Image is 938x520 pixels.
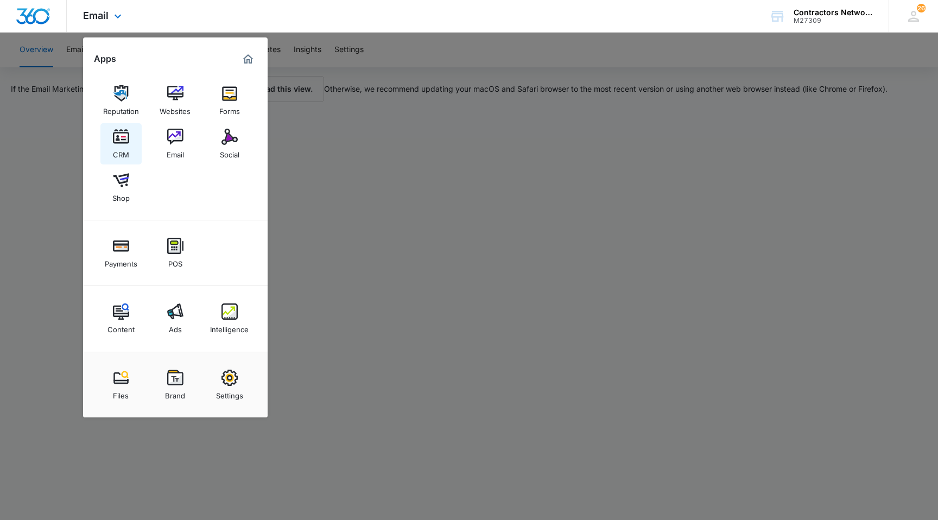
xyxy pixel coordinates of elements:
[100,298,142,339] a: Content
[94,54,116,64] h2: Apps
[168,254,182,268] div: POS
[113,145,129,159] div: CRM
[794,8,873,17] div: account name
[107,320,135,334] div: Content
[100,80,142,121] a: Reputation
[100,232,142,274] a: Payments
[112,188,130,202] div: Shop
[209,298,250,339] a: Intelligence
[219,102,240,116] div: Forms
[100,123,142,164] a: CRM
[160,102,191,116] div: Websites
[155,123,196,164] a: Email
[83,10,109,21] span: Email
[210,320,249,334] div: Intelligence
[155,298,196,339] a: Ads
[917,4,926,12] span: 26
[113,386,129,400] div: Files
[155,232,196,274] a: POS
[100,167,142,208] a: Shop
[794,17,873,24] div: account id
[103,102,139,116] div: Reputation
[169,320,182,334] div: Ads
[167,145,184,159] div: Email
[209,364,250,405] a: Settings
[100,364,142,405] a: Files
[220,145,239,159] div: Social
[209,123,250,164] a: Social
[155,364,196,405] a: Brand
[155,80,196,121] a: Websites
[105,254,137,268] div: Payments
[917,4,926,12] div: notifications count
[239,50,257,68] a: Marketing 360® Dashboard
[216,386,243,400] div: Settings
[209,80,250,121] a: Forms
[165,386,185,400] div: Brand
